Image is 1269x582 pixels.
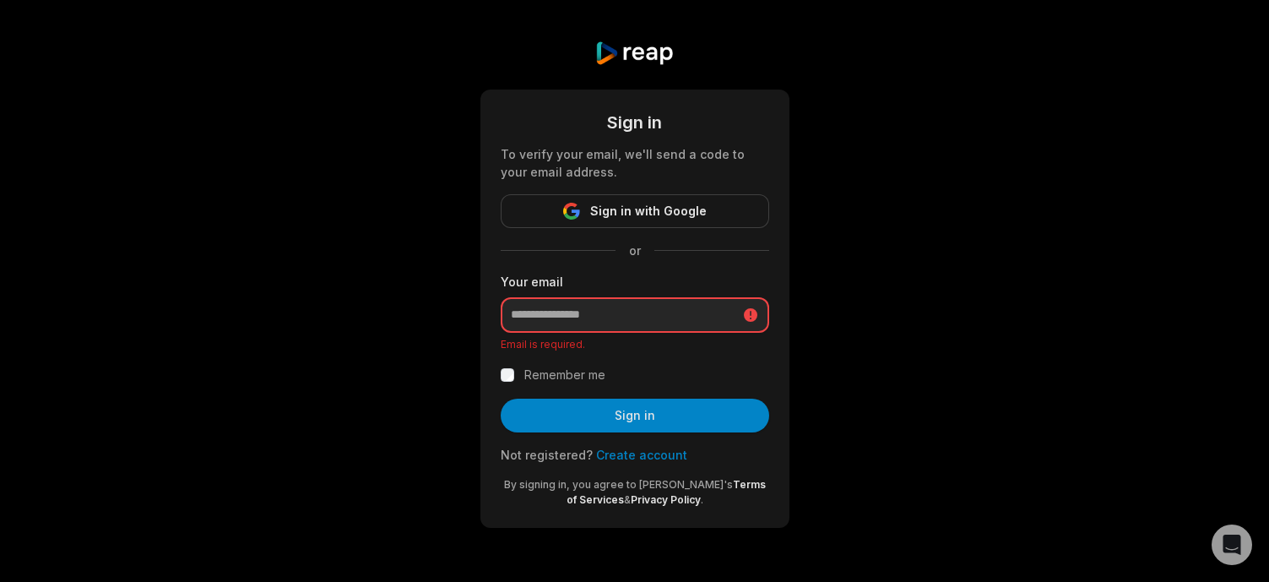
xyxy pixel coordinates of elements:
[501,145,769,181] div: To verify your email, we'll send a code to your email address.
[624,493,631,506] span: &
[501,194,769,228] button: Sign in with Google
[590,201,707,221] span: Sign in with Google
[524,365,605,385] label: Remember me
[567,478,766,506] a: Terms of Services
[594,41,675,66] img: reap
[501,448,593,462] span: Not registered?
[1212,525,1252,565] div: Open Intercom Messenger
[501,399,769,432] button: Sign in
[501,110,769,135] div: Sign in
[501,273,769,291] label: Your email
[504,478,733,491] span: By signing in, you agree to [PERSON_NAME]'s
[596,448,687,462] a: Create account
[701,493,703,506] span: .
[501,338,769,351] p: Email is required.
[631,493,701,506] a: Privacy Policy
[616,242,654,259] span: or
